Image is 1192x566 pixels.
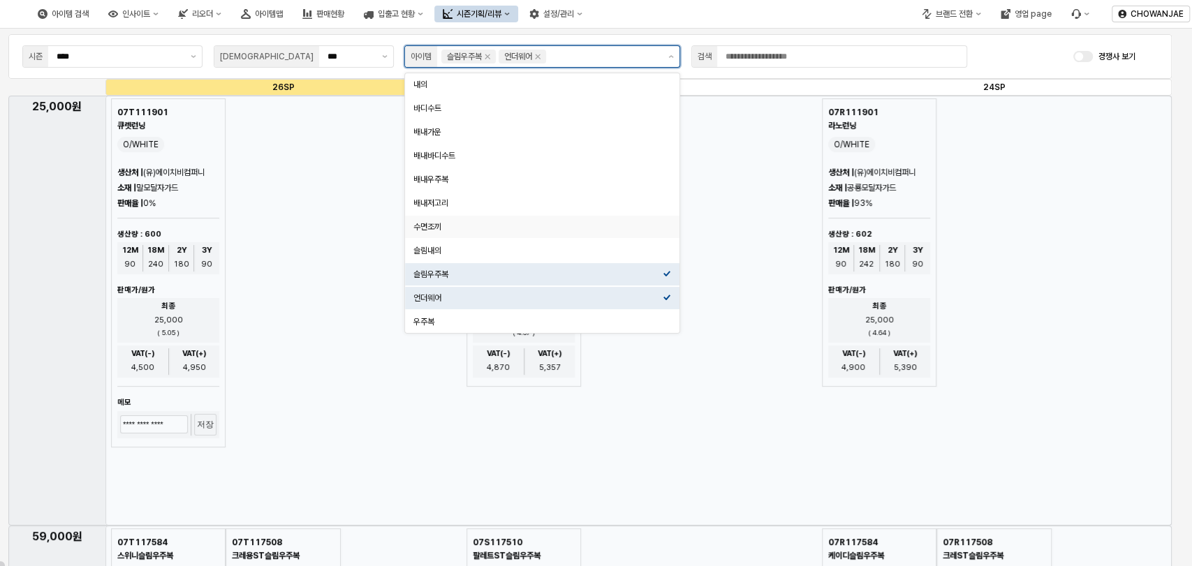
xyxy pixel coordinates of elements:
span: 경쟁사 보기 [1098,52,1135,61]
div: 언더웨어 [504,50,532,64]
div: 아이템 검색 [52,9,89,19]
div: 아이템 [411,50,432,64]
div: 수면조끼 [413,221,663,232]
div: 아이템맵 [255,9,283,19]
div: Select an option [405,73,679,334]
div: 브랜드 전환 [913,6,989,22]
div: 인사이트 [100,6,167,22]
div: 배내저고리 [413,198,663,209]
button: 제안 사항 표시 [185,46,202,67]
div: 설정/관리 [521,6,591,22]
div: 배내가운 [413,126,663,137]
div: 판매현황 [316,9,344,19]
div: 배내바디수트 [413,150,663,161]
strong: 26SP [272,82,295,92]
button: 제안 사항 표시 [376,46,393,67]
div: 바디수트 [413,103,663,114]
div: Remove 언더웨어 [535,54,540,59]
div: 검색 [698,50,712,64]
div: 리오더 [170,6,230,22]
button: 제안 사항 표시 [663,46,679,67]
div: Menu item 6 [1063,6,1098,22]
div: 시즌기획/리뷰 [457,9,501,19]
div: 아이템 검색 [29,6,97,22]
div: 슬림내의 [413,245,663,256]
strong: 24SP [983,82,1006,92]
div: 슬림우주복 [413,269,663,280]
div: 영업 page [992,6,1060,22]
div: 판매현황 [294,6,353,22]
div: 시즌 [29,50,43,64]
div: Remove 슬림우주복 [485,54,490,59]
div: 브랜드 전환 [936,9,973,19]
div: 설정/관리 [543,9,574,19]
div: 입출고 현황 [378,9,415,19]
p: CHOWANJAE [1131,8,1184,20]
div: 입출고 현황 [355,6,432,22]
div: 우주복 [413,316,663,327]
div: [DEMOGRAPHIC_DATA] [220,50,314,64]
div: 배내우주복 [413,174,663,185]
div: 시즌기획/리뷰 [434,6,518,22]
div: 영업 page [1015,9,1052,19]
div: 슬림우주복 [447,50,482,64]
div: 언더웨어 [413,292,663,304]
div: 리오더 [192,9,213,19]
div: 내의 [413,79,663,90]
div: 아이템맵 [233,6,291,22]
div: 인사이트 [122,9,150,19]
